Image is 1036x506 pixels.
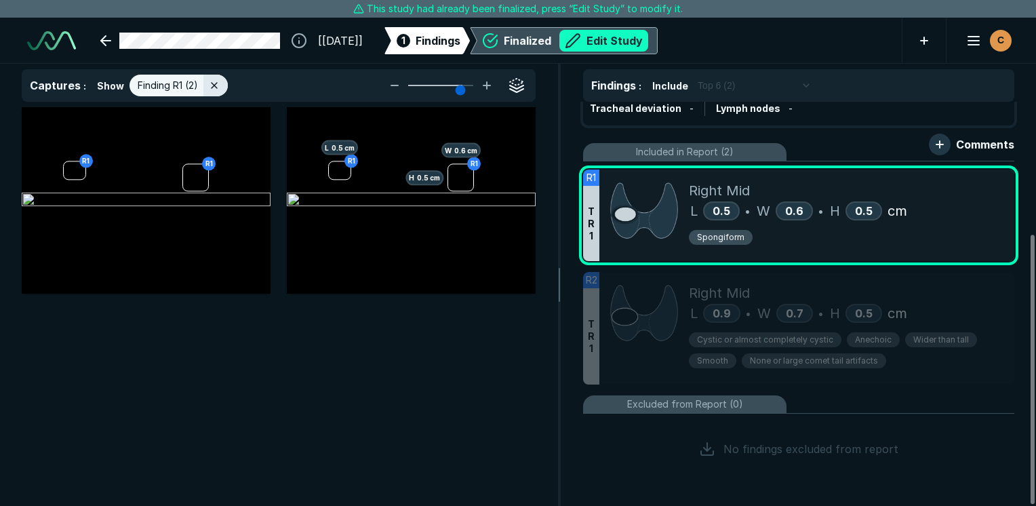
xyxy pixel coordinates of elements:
[855,307,873,320] span: 0.5
[367,1,683,16] span: This study had already been finalized, press “Edit Study” to modify it.
[690,201,698,221] span: L
[83,80,86,92] span: :
[627,397,743,412] span: Excluded from Report (0)
[757,201,770,221] span: W
[997,33,1004,47] span: C
[757,303,771,324] span: W
[713,307,731,320] span: 0.9
[745,203,750,219] span: •
[586,273,597,288] span: R2
[716,102,780,114] span: Lymph nodes
[956,136,1014,153] span: Comments
[990,30,1012,52] div: avatar-name
[818,305,823,322] span: •
[586,170,596,185] span: R1
[287,193,536,209] img: a2a43ce5-62aa-4091-9df7-e821b5ecc17e
[689,283,750,303] span: Right Mid
[697,355,728,367] span: Smooth
[610,180,678,241] img: lIkE8QAAAAZJREFUAwA2aGMjyVEfnQAAAABJRU5ErkJggg==
[830,303,840,324] span: H
[559,30,648,52] button: Edit Study
[416,33,460,49] span: Findings
[22,193,271,209] img: 8c5c1d5e-a2b0-4f8a-9ec9-2825d60899dc
[818,203,823,219] span: •
[957,27,1014,54] button: avatar-name
[636,144,734,159] span: Included in Report (2)
[785,204,803,218] span: 0.6
[690,303,698,324] span: L
[30,79,81,92] span: Captures
[590,102,681,114] span: Tracheal deviation
[591,79,636,92] span: Findings
[746,305,751,322] span: •
[713,204,730,218] span: 0.5
[138,78,198,93] span: Finding R1 (2)
[689,180,750,201] span: Right Mid
[855,204,873,218] span: 0.5
[610,283,678,343] img: 5L+UfAAAAAGSURBVAMAcN679gml85IAAAAASUVORK5CYII=
[697,334,833,346] span: Cystic or almost completely cystic
[913,334,969,346] span: Wider than tall
[888,303,907,324] span: cm
[583,170,1014,261] div: R1TR1Right MidL0.5•W0.6•H0.5cmSpongiform
[97,79,124,93] span: Show
[470,27,658,54] div: FinalizedEdit Study
[318,33,363,49] span: [[DATE]]
[690,102,694,114] span: -
[639,80,641,92] span: :
[830,201,840,221] span: H
[723,441,898,457] span: No findings excluded from report
[583,395,1014,479] li: Excluded from Report (0)No findings excluded from report
[786,307,803,320] span: 0.7
[22,26,81,56] a: See-Mode Logo
[750,355,878,367] span: None or large comet tail artifacts
[384,27,470,54] div: 1Findings
[697,231,744,244] span: Spongiform
[588,206,595,242] span: T R 1
[789,102,793,114] span: -
[504,30,648,52] div: Finalized
[652,79,688,93] span: Include
[888,201,907,221] span: cm
[27,31,76,50] img: See-Mode Logo
[588,318,595,355] span: T R 1
[401,33,405,47] span: 1
[698,78,735,93] span: Top 6 (2)
[855,334,892,346] span: Anechoic
[583,272,1014,385] div: R2TR1Right MidL0.9•W0.7•H0.5cmCystic or almost completely cysticAnechoicWider than tallSmoothNone...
